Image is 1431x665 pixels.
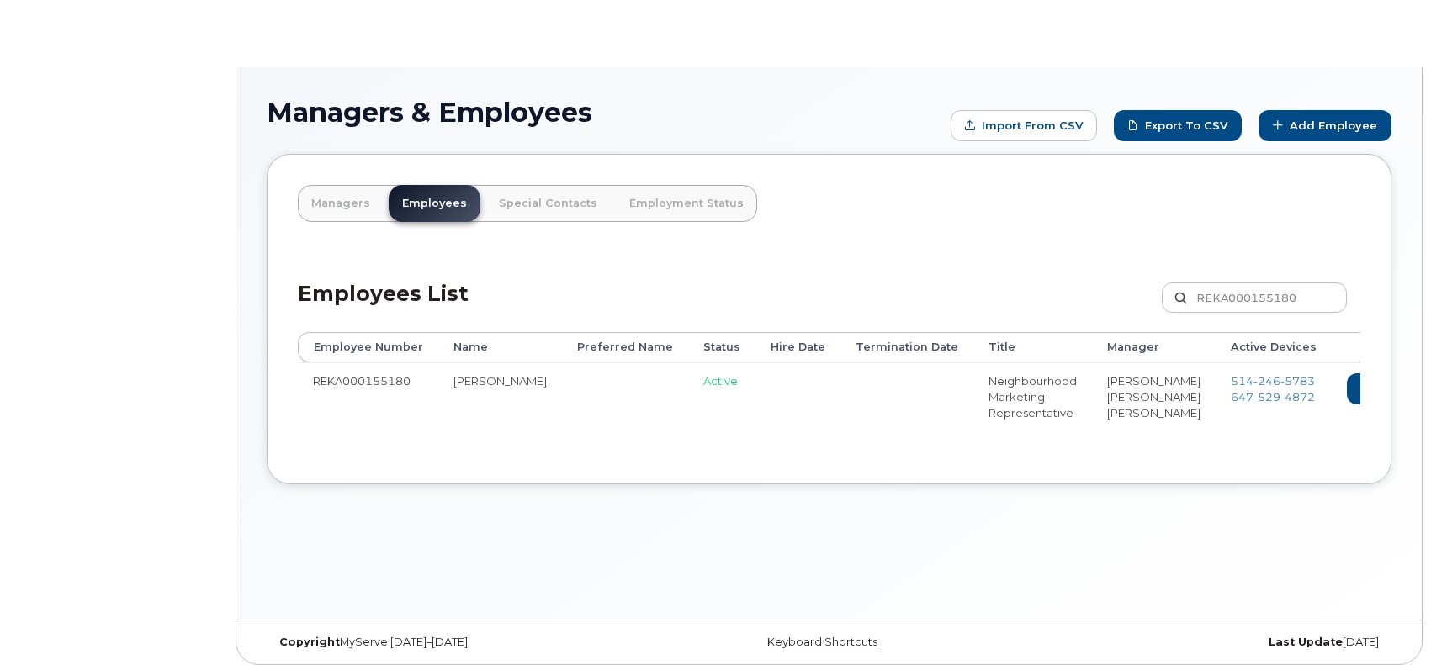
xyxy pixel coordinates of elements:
th: Employee Number [298,332,438,362]
th: Name [438,332,562,362]
h2: Employees List [298,282,469,332]
span: 5783 [1280,374,1315,388]
a: Add Employee [1259,110,1391,141]
a: Employment Status [616,185,757,222]
a: Export to CSV [1114,110,1242,141]
span: Active [703,374,738,388]
span: 514 [1231,374,1315,388]
a: Special Contacts [485,185,611,222]
h1: Managers & Employees [267,98,942,127]
a: 5142465783 [1231,374,1315,388]
strong: Copyright [279,636,340,648]
div: [DATE] [1016,636,1391,649]
a: Keyboard Shortcuts [767,636,877,648]
span: 647 [1231,390,1315,404]
li: [PERSON_NAME] [1107,389,1200,405]
th: Preferred Name [562,332,688,362]
a: Edit [1347,373,1411,404]
td: [PERSON_NAME] [438,362,562,438]
a: Managers [298,185,384,222]
th: Termination Date [840,332,973,362]
a: 6475294872 [1231,390,1315,404]
th: Status [688,332,755,362]
th: Active Devices [1216,332,1332,362]
td: Neighbourhood Marketing Representative [973,362,1092,438]
th: Title [973,332,1092,362]
strong: Last Update [1269,636,1343,648]
form: Import from CSV [951,110,1097,141]
li: [PERSON_NAME] [1107,405,1200,421]
li: [PERSON_NAME] [1107,373,1200,389]
a: Employees [389,185,480,222]
div: MyServe [DATE]–[DATE] [267,636,642,649]
span: 4872 [1280,390,1315,404]
th: Manager [1092,332,1216,362]
span: 529 [1253,390,1280,404]
span: 246 [1253,374,1280,388]
th: Hire Date [755,332,840,362]
td: REKA000155180 [298,362,438,438]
